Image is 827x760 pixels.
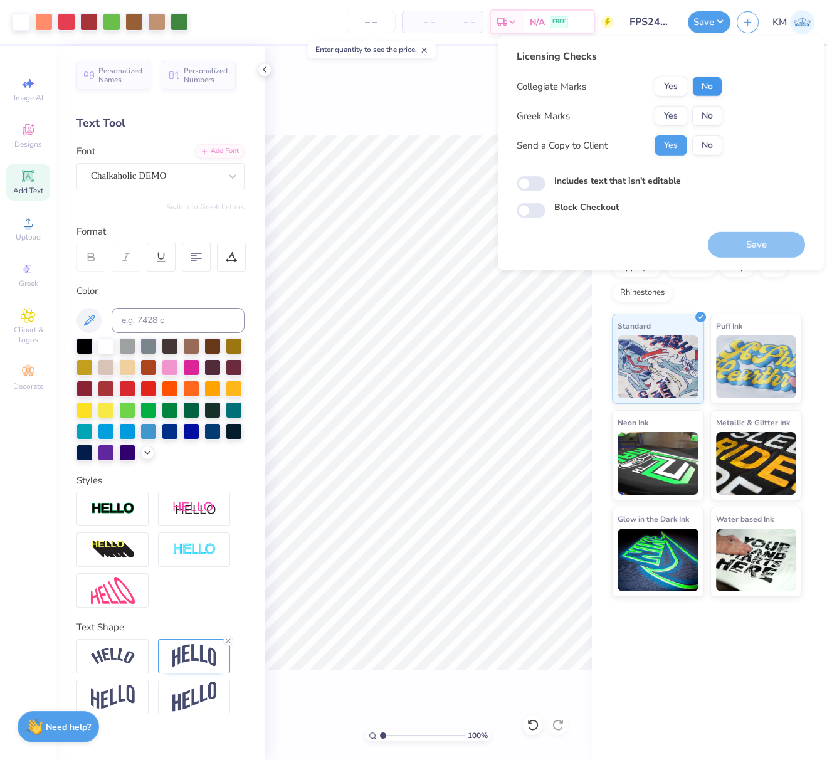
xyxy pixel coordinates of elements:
[172,682,216,712] img: Rise
[618,512,689,525] span: Glow in the Dark Ink
[620,9,682,34] input: Untitled Design
[14,93,43,103] span: Image AI
[716,319,742,332] span: Puff Ink
[530,16,545,29] span: N/A
[692,106,722,126] button: No
[655,106,687,126] button: Yes
[98,66,143,84] span: Personalized Names
[19,278,38,288] span: Greek
[772,15,787,29] span: KM
[308,41,436,58] div: Enter quantity to see the price.
[14,139,42,149] span: Designs
[618,416,648,429] span: Neon Ink
[46,721,91,733] strong: Need help?
[655,77,687,97] button: Yes
[6,325,50,345] span: Clipart & logos
[517,49,722,64] div: Licensing Checks
[450,16,475,29] span: – –
[618,335,698,398] img: Standard
[517,139,608,153] div: Send a Copy to Client
[410,16,435,29] span: – –
[618,529,698,591] img: Glow in the Dark Ink
[517,80,586,94] div: Collegiate Marks
[618,319,651,332] span: Standard
[172,542,216,557] img: Negative Space
[552,18,566,26] span: FREE
[692,135,722,156] button: No
[16,232,41,242] span: Upload
[716,512,774,525] span: Water based Ink
[716,432,797,495] img: Metallic & Glitter Ink
[76,224,246,239] div: Format
[554,201,619,214] label: Block Checkout
[612,283,673,302] div: Rhinestones
[517,109,570,124] div: Greek Marks
[76,284,245,298] div: Color
[618,432,698,495] img: Neon Ink
[688,11,730,33] button: Save
[76,115,245,132] div: Text Tool
[655,135,687,156] button: Yes
[76,620,245,635] div: Text Shape
[172,501,216,517] img: Shadow
[91,648,135,665] img: Arc
[716,335,797,398] img: Puff Ink
[13,381,43,391] span: Decorate
[91,685,135,709] img: Flag
[790,10,814,34] img: Katrina Mae Mijares
[347,11,396,33] input: – –
[13,186,43,196] span: Add Text
[184,66,228,84] span: Personalized Numbers
[195,144,245,159] div: Add Font
[772,10,814,34] a: KM
[716,416,790,429] span: Metallic & Glitter Ink
[166,202,245,212] button: Switch to Greek Letters
[91,502,135,516] img: Stroke
[91,540,135,560] img: 3d Illusion
[172,644,216,668] img: Arch
[112,308,245,333] input: e.g. 7428 c
[76,144,95,159] label: Font
[91,577,135,604] img: Free Distort
[692,77,722,97] button: No
[716,529,797,591] img: Water based Ink
[468,730,488,741] span: 100 %
[554,174,681,187] label: Includes text that isn't editable
[76,473,245,488] div: Styles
